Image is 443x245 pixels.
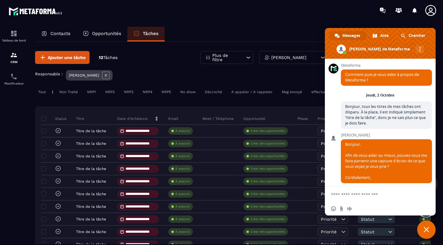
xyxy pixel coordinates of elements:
[48,54,86,61] span: Ajouter une tâche
[250,154,285,158] p: Créer des opportunités
[10,51,18,59] img: formation
[250,230,285,234] p: Créer des opportunités
[2,68,26,90] a: schedulerschedulerPlanificateur
[35,27,77,41] a: Contacts
[175,167,190,171] p: À associe
[175,192,190,196] p: À associe
[367,31,395,40] div: Aide
[2,82,26,85] p: Planificateur
[2,25,26,47] a: formationformationTableau de bord
[321,179,337,184] span: Priorité
[175,141,190,146] p: À associe
[9,6,64,17] img: logo
[329,31,366,40] div: Messages
[175,217,190,221] p: À associe
[143,31,158,36] p: Tâches
[297,116,308,121] p: Phase
[361,229,387,234] span: Statut
[35,51,90,64] button: Ajouter une tâche
[2,47,26,68] a: formationformationCRM
[76,179,106,184] p: Titre de la tâche
[99,55,118,61] p: 12
[76,204,106,209] p: Titre de la tâche
[250,192,285,196] p: Créer des opportunités
[321,166,337,171] span: Priorité
[321,154,337,159] span: Priorité
[76,141,106,146] p: Titre de la tâche
[321,217,337,222] span: Priorité
[426,217,441,221] p: À associe
[341,63,432,68] span: Metaforma
[366,93,394,97] div: Jeudi, 2 Octobre
[35,88,49,96] div: Tout
[168,116,178,121] p: Email
[409,31,425,40] span: Chercher
[52,90,53,94] p: |
[50,31,70,36] p: Contacts
[243,116,265,121] p: Opportunité
[345,72,419,83] span: Comment puis-je vous aider à propos de Metaforma ?
[177,88,199,96] div: No show
[77,27,127,41] a: Opportunités
[339,206,344,211] span: Envoyer un fichier
[102,88,118,96] div: NRP2
[127,27,165,41] a: Tâches
[345,104,426,126] span: Bonjour, tous les titres de mes tâches ont disparu. À la place, il est indiqué simplement “titre ...
[175,204,190,209] p: À associe
[250,204,285,209] p: Créer des opportunités
[76,167,106,171] p: Titre de la tâche
[202,88,225,96] div: Décroché
[2,60,26,64] p: CRM
[250,141,285,146] p: Créer des opportunités
[84,88,99,96] div: NRP1
[250,217,285,221] p: Créer des opportunités
[341,133,432,137] span: [PERSON_NAME]
[76,192,106,196] p: Titre de la tâche
[228,88,276,96] div: A appeler / A rappeler
[308,88,329,96] div: effectué
[10,73,18,80] img: scheduler
[10,30,18,37] img: formation
[395,31,431,40] div: Chercher
[175,230,190,234] p: À associe
[416,45,424,53] div: Autres canaux
[380,31,389,40] span: Aide
[43,116,66,121] p: Statut
[2,39,26,42] p: Tableau de bord
[321,141,337,146] span: Priorité
[56,88,81,96] div: Non Traité
[76,154,106,158] p: Titre de la tâche
[331,192,416,197] textarea: Entrez votre message...
[69,73,99,77] p: [PERSON_NAME]
[345,142,427,180] span: Bonjour, Afin de vous aider au mieux, pouvez-vous me faire parvenir une capture d'écran de ce que...
[321,229,337,234] span: Priorité
[76,116,84,121] p: Titre
[92,31,121,36] p: Opportunités
[250,167,285,171] p: Créer des opportunités
[103,55,118,60] span: Tâches
[76,129,106,133] p: Titre de la tâche
[250,129,285,133] p: Créer des opportunités
[417,220,436,239] div: Fermer le chat
[212,53,239,62] p: Plus de filtre
[250,179,285,184] p: Créer des opportunités
[331,206,336,211] span: Insérer un emoji
[121,88,137,96] div: NRP3
[361,217,387,222] span: Statut
[117,116,148,121] p: Date d’échéance
[347,206,352,211] span: Message audio
[35,72,63,76] p: Responsable :
[321,192,337,196] span: Priorité
[175,179,190,184] p: À associe
[321,128,337,133] span: Priorité
[76,217,106,221] p: Titre de la tâche
[140,88,155,96] div: NRP4
[342,31,360,40] span: Messages
[317,116,330,121] p: Priorité
[76,230,106,234] p: Titre de la tâche
[279,88,305,96] div: Msg envoyé
[202,116,234,121] p: Meet / Téléphone
[271,55,306,60] p: [PERSON_NAME]
[321,204,337,209] span: Priorité
[158,88,174,96] div: NRP5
